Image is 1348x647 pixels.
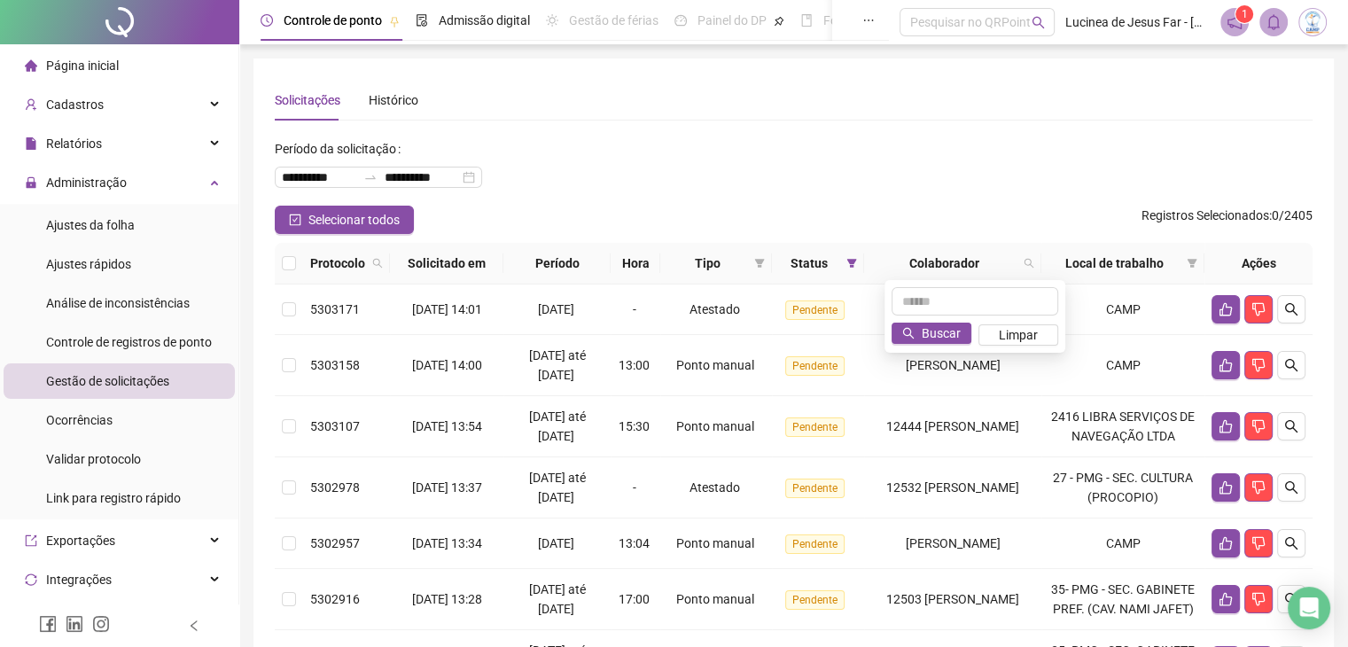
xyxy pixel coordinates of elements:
[1284,302,1298,316] span: search
[188,620,200,632] span: left
[46,491,181,505] span: Link para registro rápido
[774,16,784,27] span: pushpin
[310,358,360,372] span: 5303158
[538,302,574,316] span: [DATE]
[275,206,414,234] button: Selecionar todos
[1187,258,1197,269] span: filter
[538,536,574,550] span: [DATE]
[1032,16,1045,29] span: search
[1284,419,1298,433] span: search
[892,323,971,344] button: Buscar
[1065,12,1210,32] span: Lucinea de Jesus Far - [GEOGRAPHIC_DATA]
[25,98,37,111] span: user-add
[674,14,687,27] span: dashboard
[46,218,135,232] span: Ajustes da folha
[289,214,301,226] span: check-square
[25,137,37,150] span: file
[619,592,650,606] span: 17:00
[886,480,1019,495] span: 12532 [PERSON_NAME]
[412,592,482,606] span: [DATE] 13:28
[310,419,360,433] span: 5303107
[823,13,937,27] span: Folha de pagamento
[906,536,1001,550] span: [PERSON_NAME]
[46,573,112,587] span: Integrações
[363,170,378,184] span: to
[25,59,37,72] span: home
[46,175,127,190] span: Administração
[676,536,754,550] span: Ponto manual
[785,300,845,320] span: Pendente
[1251,480,1266,495] span: dislike
[1212,253,1305,273] div: Ações
[1242,8,1248,20] span: 1
[619,358,650,372] span: 13:00
[619,419,650,433] span: 15:30
[310,480,360,495] span: 5302978
[906,358,1001,372] span: [PERSON_NAME]
[310,253,365,273] span: Protocolo
[46,335,212,349] span: Controle de registros de ponto
[66,615,83,633] span: linkedin
[785,356,845,376] span: Pendente
[412,358,482,372] span: [DATE] 14:00
[800,14,813,27] span: book
[779,253,839,273] span: Status
[862,14,875,27] span: ellipsis
[46,97,104,112] span: Cadastros
[1284,358,1298,372] span: search
[284,13,382,27] span: Controle de ponto
[46,296,190,310] span: Análise de inconsistências
[1041,457,1204,518] td: 27 - PMG - SEC. CULTURA (PROCOPIO)
[1284,536,1298,550] span: search
[1266,14,1282,30] span: bell
[1219,419,1233,433] span: like
[754,258,765,269] span: filter
[886,592,1019,606] span: 12503 [PERSON_NAME]
[1219,302,1233,316] span: like
[46,374,169,388] span: Gestão de solicitações
[390,243,503,285] th: Solicitado em
[372,258,383,269] span: search
[546,14,558,27] span: sun
[412,419,482,433] span: [DATE] 13:54
[999,325,1038,345] span: Limpar
[1142,206,1313,234] span: : 0 / 2405
[1048,253,1180,273] span: Local de trabalho
[676,592,754,606] span: Ponto manual
[369,250,386,277] span: search
[529,409,586,443] span: [DATE] até [DATE]
[1299,9,1326,35] img: 83834
[1024,258,1034,269] span: search
[1251,358,1266,372] span: dislike
[412,536,482,550] span: [DATE] 13:34
[569,13,658,27] span: Gestão de férias
[1251,536,1266,550] span: dislike
[46,257,131,271] span: Ajustes rápidos
[1041,285,1204,335] td: CAMP
[886,419,1019,433] span: 12444 [PERSON_NAME]
[412,302,482,316] span: [DATE] 14:01
[275,90,340,110] div: Solicitações
[39,615,57,633] span: facebook
[1235,5,1253,23] sup: 1
[369,90,418,110] div: Histórico
[690,302,740,316] span: Atestado
[261,14,273,27] span: clock-circle
[1041,569,1204,630] td: 35- PMG - SEC. GABINETE PREF. (CAV. NAMI JAFET)
[529,348,586,382] span: [DATE] até [DATE]
[1251,302,1266,316] span: dislike
[978,324,1058,346] button: Limpar
[676,419,754,433] span: Ponto manual
[902,327,915,339] span: search
[690,480,740,495] span: Atestado
[1251,592,1266,606] span: dislike
[412,480,482,495] span: [DATE] 13:37
[751,250,768,277] span: filter
[922,323,961,343] span: Buscar
[1227,14,1243,30] span: notification
[785,590,845,610] span: Pendente
[46,452,141,466] span: Validar protocolo
[310,302,360,316] span: 5303171
[667,253,747,273] span: Tipo
[785,479,845,498] span: Pendente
